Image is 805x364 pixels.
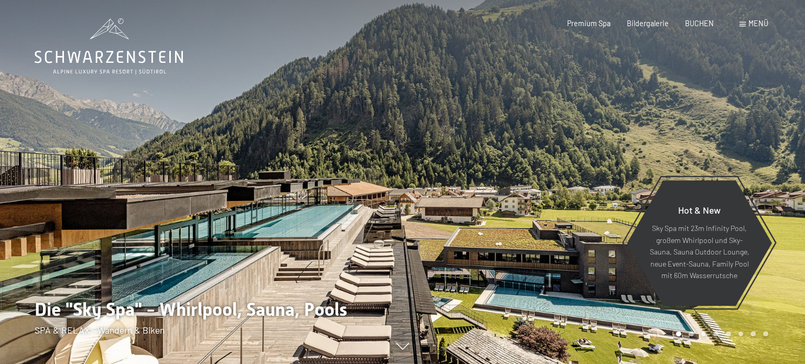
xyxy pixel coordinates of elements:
a: Premium Spa [567,19,611,28]
div: Carousel Page 8 [763,332,768,337]
a: Bildergalerie [627,19,669,28]
span: Menü [748,19,768,28]
div: Carousel Page 4 [713,332,719,337]
div: Carousel Page 3 [701,332,706,337]
span: Hot & New [678,204,721,216]
div: Carousel Page 2 [689,332,694,337]
div: Carousel Pagination [672,332,768,337]
div: Carousel Page 5 [726,332,731,337]
div: Carousel Page 1 (Current Slide) [676,332,681,337]
div: Carousel Page 7 [750,332,756,337]
div: Carousel Page 6 [738,332,744,337]
a: Hot & New Sky Spa mit 23m Infinity Pool, großem Whirlpool und Sky-Sauna, Sauna Outdoor Lounge, ne... [626,180,773,306]
p: Sky Spa mit 23m Infinity Pool, großem Whirlpool und Sky-Sauna, Sauna Outdoor Lounge, neue Event-S... [649,223,749,282]
a: BUCHEN [685,19,714,28]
